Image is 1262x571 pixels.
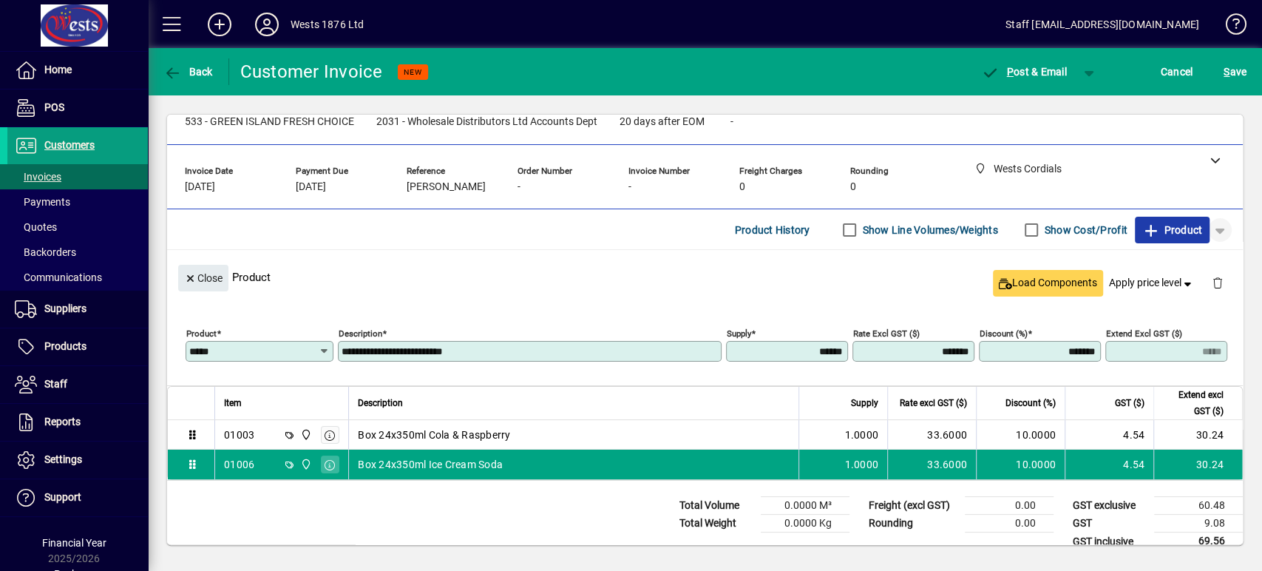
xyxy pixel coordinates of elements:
span: 1.0000 [845,457,879,472]
div: Product [167,250,1243,304]
span: Payments [15,196,70,208]
span: Settings [44,453,82,465]
a: Knowledge Base [1214,3,1244,51]
span: Box 24x350ml Ice Cream Soda [358,457,503,472]
mat-label: Description [339,328,382,339]
div: 33.6000 [897,428,967,442]
mat-label: Supply [727,328,751,339]
a: Suppliers [7,291,148,328]
span: [DATE] [296,181,326,193]
span: ave [1224,60,1246,84]
span: Item [224,395,242,411]
td: 9.08 [1154,515,1243,533]
a: Payments [7,189,148,214]
td: Total Volume [672,497,761,515]
span: - [518,181,520,193]
span: 0 [850,181,856,193]
td: 69.56 [1154,533,1243,551]
span: Cancel [1161,60,1193,84]
td: Rounding [861,515,965,533]
div: Customer Invoice [240,60,383,84]
td: 10.0000 [976,420,1065,450]
span: 1.0000 [845,428,879,442]
label: Show Line Volumes/Weights [860,223,998,237]
app-page-header-button: Delete [1200,276,1235,289]
a: Settings [7,442,148,479]
td: Freight (excl GST) [861,497,965,515]
span: Load Components [999,275,1097,291]
span: Product History [735,218,810,242]
span: Quotes [15,221,57,233]
td: 60.48 [1154,497,1243,515]
a: Reports [7,404,148,441]
a: Staff [7,366,148,403]
span: Staff [44,378,67,390]
td: 0.00 [965,515,1054,533]
a: Invoices [7,164,148,189]
a: Support [7,479,148,516]
button: Cancel [1157,58,1197,85]
div: Staff [EMAIL_ADDRESS][DOMAIN_NAME] [1005,13,1199,36]
label: Show Cost/Profit [1042,223,1127,237]
span: Extend excl GST ($) [1163,387,1224,419]
span: Customers [44,139,95,151]
span: Product [1142,218,1202,242]
button: Product [1135,217,1210,243]
span: Invoices [15,171,61,183]
span: Home [44,64,72,75]
td: 0.0000 M³ [761,497,849,515]
a: Backorders [7,240,148,265]
a: Quotes [7,214,148,240]
span: POS [44,101,64,113]
app-page-header-button: Back [148,58,229,85]
span: Back [163,66,213,78]
span: NEW [404,67,422,77]
a: POS [7,89,148,126]
span: Description [358,395,403,411]
mat-label: Discount (%) [980,328,1028,339]
div: 01003 [224,428,254,442]
span: Suppliers [44,303,86,314]
button: Apply price level [1103,270,1201,297]
button: Add [196,11,243,38]
mat-label: Product [186,328,217,339]
span: Discount (%) [1005,395,1056,411]
td: 0.00 [965,497,1054,515]
td: GST inclusive [1065,533,1154,551]
span: 533 - GREEN ISLAND FRESH CHOICE [185,116,354,128]
span: P [1007,66,1014,78]
button: Close [178,265,228,291]
span: Rate excl GST ($) [900,395,967,411]
button: Profile [243,11,291,38]
span: 2031 - Wholesale Distributors Ltd Accounts Dept [376,116,597,128]
span: 0 [739,181,745,193]
td: 4.54 [1065,450,1153,479]
td: 30.24 [1153,420,1242,450]
button: Save [1220,58,1250,85]
span: Reports [44,416,81,428]
div: 33.6000 [897,457,967,472]
app-page-header-button: Close [174,271,232,284]
a: Home [7,52,148,89]
span: 20 days after EOM [620,116,705,128]
span: S [1224,66,1229,78]
span: Backorders [15,246,76,258]
span: Supply [851,395,878,411]
button: Load Components [993,270,1103,297]
td: 0.0000 Kg [761,515,849,533]
span: Close [184,266,223,291]
td: Total Weight [672,515,761,533]
button: Post & Email [974,58,1074,85]
button: Back [160,58,217,85]
span: Wests Cordials [296,427,313,443]
span: ost & Email [981,66,1067,78]
span: Wests Cordials [296,456,313,473]
td: 10.0000 [976,450,1065,479]
span: GST ($) [1115,395,1144,411]
div: Wests 1876 Ltd [291,13,364,36]
span: [DATE] [185,181,215,193]
td: GST [1065,515,1154,533]
mat-label: Extend excl GST ($) [1106,328,1182,339]
td: 30.24 [1153,450,1242,479]
div: 01006 [224,457,254,472]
